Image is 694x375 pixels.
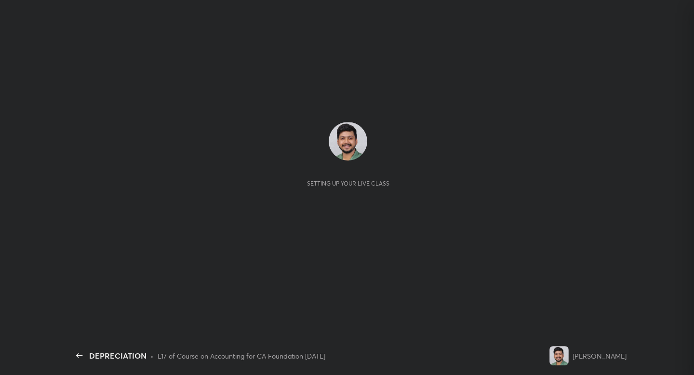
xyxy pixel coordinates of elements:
img: 1ebc9903cf1c44a29e7bc285086513b0.jpg [329,122,367,161]
img: 1ebc9903cf1c44a29e7bc285086513b0.jpg [549,346,569,365]
div: Setting up your live class [307,180,389,187]
div: DEPRECIATION [89,350,147,362]
div: L17 of Course on Accounting for CA Foundation [DATE] [158,351,325,361]
div: [PERSON_NAME] [573,351,627,361]
div: • [150,351,154,361]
